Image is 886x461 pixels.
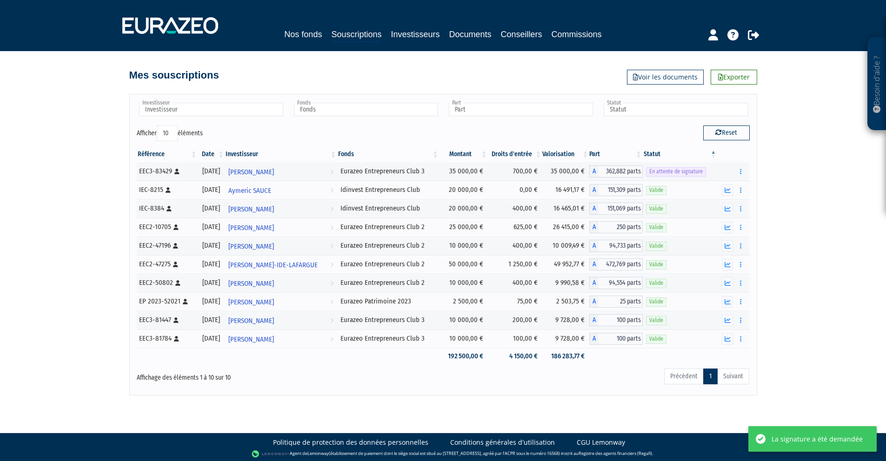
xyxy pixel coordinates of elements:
[439,348,488,364] td: 192 500,00 €
[174,169,180,174] i: [Français] Personne physique
[201,166,221,176] div: [DATE]
[589,203,643,215] div: A - Idinvest Entrepreneurs Club
[225,311,337,329] a: [PERSON_NAME]
[139,315,195,325] div: EEC3-81447
[646,335,666,343] span: Valide
[330,201,333,218] i: Voir l'investisseur
[439,199,488,218] td: 20 000,00 €
[542,199,589,218] td: 16 465,01 €
[201,222,221,232] div: [DATE]
[201,185,221,195] div: [DATE]
[599,296,643,308] span: 25 parts
[201,296,221,306] div: [DATE]
[439,218,488,237] td: 25 000,00 €
[589,314,599,326] span: A
[589,314,643,326] div: A - Eurazeo Entrepreneurs Club 3
[646,223,666,232] span: Valide
[330,294,333,311] i: Voir l'investisseur
[542,329,589,348] td: 9 728,00 €
[330,238,333,255] i: Voir l'investisseur
[340,222,436,232] div: Eurazeo Entrepreneurs Club 2
[599,314,643,326] span: 100 parts
[589,165,643,178] div: A - Eurazeo Entrepreneurs Club 3
[228,331,274,348] span: [PERSON_NAME]
[589,165,599,178] span: A
[872,42,882,126] p: Besoin d'aide ?
[542,162,589,181] td: 35 000,00 €
[228,238,274,255] span: [PERSON_NAME]
[228,312,274,329] span: [PERSON_NAME]
[174,336,179,342] i: [Français] Personne physique
[589,296,599,308] span: A
[166,187,171,193] i: [Français] Personne physique
[340,204,436,213] div: Idinvest Entrepreneurs Club
[488,329,542,348] td: 100,00 €
[139,166,195,176] div: EEC3-83429
[542,218,589,237] td: 26 415,00 €
[225,218,337,237] a: [PERSON_NAME]
[450,438,555,447] a: Conditions générales d'utilisation
[488,348,542,364] td: 4 150,00 €
[228,164,274,181] span: [PERSON_NAME]
[646,279,666,288] span: Valide
[139,241,195,250] div: EEC2-47196
[252,449,287,459] img: logo-lemonway.png
[646,297,666,306] span: Valide
[225,292,337,311] a: [PERSON_NAME]
[228,219,274,237] span: [PERSON_NAME]
[579,450,652,456] a: Registre des agents financiers (Regafi)
[703,369,718,384] a: 1
[201,334,221,343] div: [DATE]
[139,222,195,232] div: EEC2-10705
[589,184,599,196] span: A
[646,260,666,269] span: Valide
[201,204,221,213] div: [DATE]
[139,259,195,269] div: EEC2-47275
[439,255,488,274] td: 50 000,00 €
[589,333,643,345] div: A - Eurazeo Entrepreneurs Club 3
[542,348,589,364] td: 186 283,77 €
[599,184,643,196] span: 151,309 parts
[599,240,643,252] span: 94,733 parts
[589,258,643,270] div: A - Eurazeo Entrepreneurs Club 2
[173,243,178,249] i: [Français] Personne physique
[589,221,599,233] span: A
[198,146,225,162] th: Date: activer pour trier la colonne par ordre croissant
[175,280,180,286] i: [Français] Personne physique
[542,292,589,311] td: 2 503,75 €
[589,333,599,345] span: A
[340,259,436,269] div: Eurazeo Entrepreneurs Club 2
[599,258,643,270] span: 472,769 parts
[139,296,195,306] div: EP 2023-52021
[273,438,428,447] a: Politique de protection des données personnelles
[330,219,333,237] i: Voir l'investisseur
[139,334,195,343] div: EEC3-81784
[599,165,643,178] span: 362,882 parts
[542,255,589,274] td: 49 952,77 €
[173,317,179,323] i: [Français] Personne physique
[137,125,203,141] label: Afficher éléments
[330,331,333,348] i: Voir l'investisseur
[589,240,643,252] div: A - Eurazeo Entrepreneurs Club 2
[228,275,274,292] span: [PERSON_NAME]
[122,17,218,34] img: 1732889491-logotype_eurazeo_blanc_rvb.png
[542,274,589,292] td: 9 990,58 €
[488,146,542,162] th: Droits d'entrée: activer pour trier la colonne par ordre croissant
[488,237,542,255] td: 400,00 €
[439,311,488,329] td: 10 000,00 €
[157,125,178,141] select: Afficheréléments
[331,28,381,42] a: Souscriptions
[646,204,666,213] span: Valide
[225,255,337,274] a: [PERSON_NAME]-IDE-LAFARGUE
[201,259,221,269] div: [DATE]
[449,28,492,41] a: Documents
[228,201,274,218] span: [PERSON_NAME]
[589,203,599,215] span: A
[599,221,643,233] span: 250 parts
[167,206,172,211] i: [Français] Personne physique
[488,162,542,181] td: 700,00 €
[284,28,322,41] a: Nos fonds
[646,242,666,250] span: Valide
[646,167,706,176] span: En attente de signature
[488,199,542,218] td: 400,00 €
